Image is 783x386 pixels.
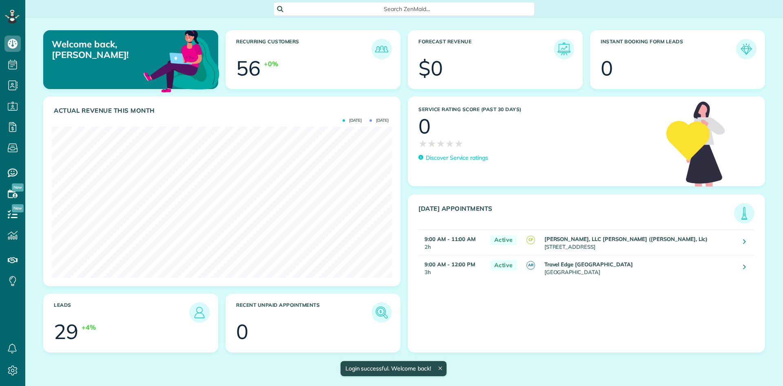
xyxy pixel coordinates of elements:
[490,260,517,270] span: Active
[425,261,475,268] strong: 9:00 AM - 12:00 PM
[418,116,431,136] div: 0
[236,321,248,342] div: 0
[601,39,736,59] h3: Instant Booking Form Leads
[142,21,221,100] img: dashboard_welcome-42a62b7d889689a78055ac9021e634bf52bae3f8056760290aed330b23ab8690.png
[369,118,389,123] span: [DATE]
[340,361,446,376] div: Login successful. Welcome back!
[418,230,486,255] td: 2h
[542,230,737,255] td: [STREET_ADDRESS]
[445,136,454,151] span: ★
[418,205,734,223] h3: [DATE] Appointments
[54,107,392,114] h3: Actual Revenue this month
[418,154,488,162] a: Discover Service ratings
[436,136,445,151] span: ★
[542,255,737,281] td: [GEOGRAPHIC_DATA]
[427,136,436,151] span: ★
[544,236,708,242] strong: [PERSON_NAME], LLC [PERSON_NAME] ([PERSON_NAME], Llc)
[343,118,362,123] span: [DATE]
[736,205,752,221] img: icon_todays_appointments-901f7ab196bb0bea1936b74009e4eb5ffbc2d2711fa7634e0d609ed5ef32b18b.png
[374,304,390,321] img: icon_unpaid_appointments-47b8ce3997adf2238b356f14209ab4cced10bd1f174958f3ca8f1d0dd7fffeee.png
[425,236,476,242] strong: 9:00 AM - 11:00 AM
[738,41,754,57] img: icon_form_leads-04211a6a04a5b2264e4ee56bc0799ec3eb69b7e499cbb523a139df1d13a81ae0.png
[12,204,24,212] span: New
[601,58,613,78] div: 0
[264,59,278,69] div: +0%
[12,183,24,192] span: New
[52,39,162,60] p: Welcome back, [PERSON_NAME]!
[418,107,658,112] h3: Service Rating score (past 30 days)
[426,154,488,162] p: Discover Service ratings
[418,255,486,281] td: 3h
[82,323,96,332] div: +4%
[374,41,390,57] img: icon_recurring_customers-cf858462ba22bcd05b5a5880d41d6543d210077de5bb9ebc9590e49fd87d84ed.png
[191,304,208,321] img: icon_leads-1bed01f49abd5b7fead27621c3d59655bb73ed531f8eeb49469d10e621d6b896.png
[236,302,372,323] h3: Recent unpaid appointments
[556,41,572,57] img: icon_forecast_revenue-8c13a41c7ed35a8dcfafea3cbb826a0462acb37728057bba2d056411b612bbbe.png
[454,136,463,151] span: ★
[418,58,443,78] div: $0
[236,39,372,59] h3: Recurring Customers
[236,58,261,78] div: 56
[526,236,535,244] span: CF
[54,321,78,342] div: 29
[544,261,633,268] strong: Travel Edge [GEOGRAPHIC_DATA]
[526,261,535,270] span: AR
[490,235,517,245] span: Active
[418,39,554,59] h3: Forecast Revenue
[54,302,189,323] h3: Leads
[418,136,427,151] span: ★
